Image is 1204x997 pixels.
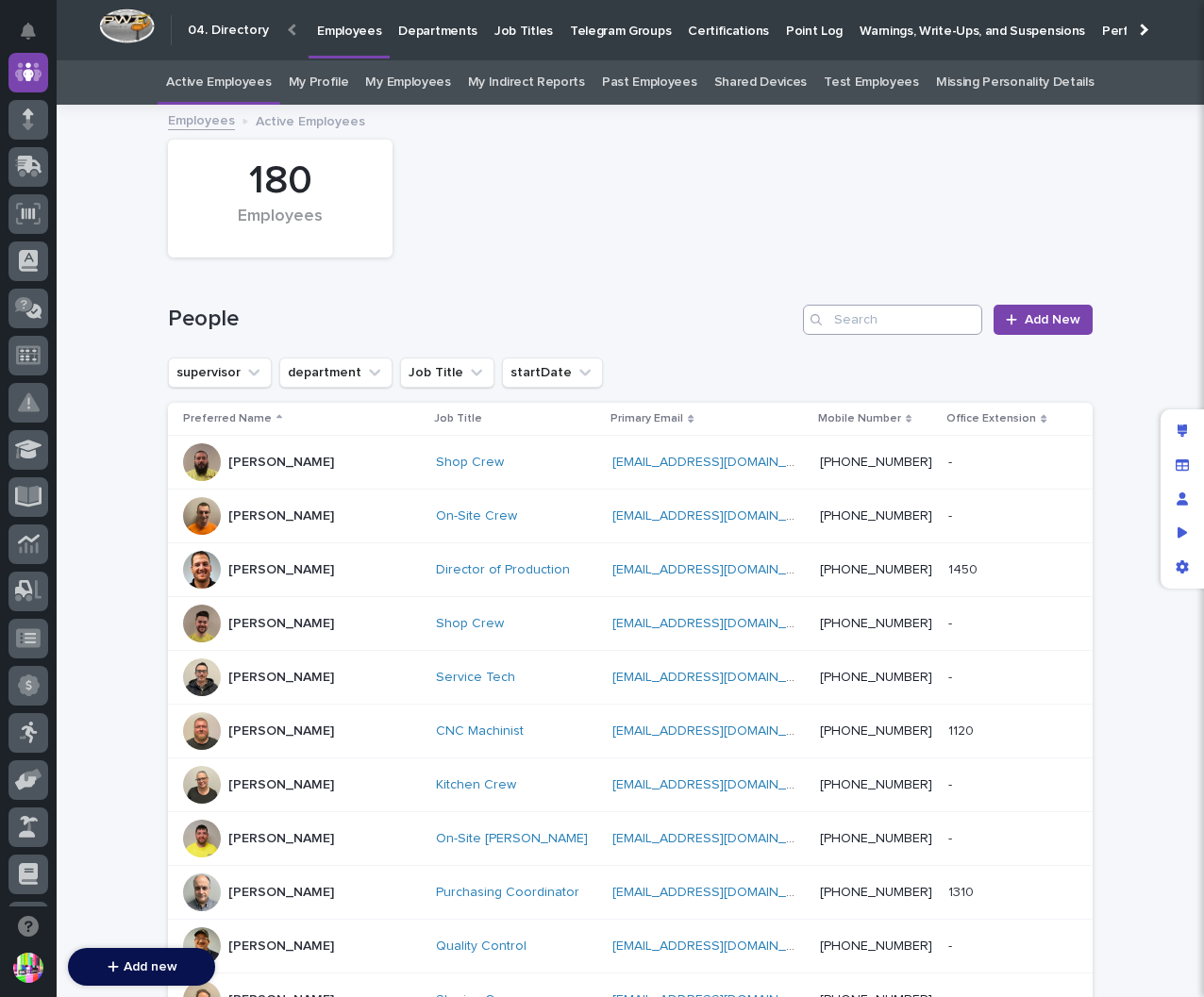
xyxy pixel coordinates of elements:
[49,151,311,171] input: Clear
[40,209,74,243] img: 4614488137333_bcb353cd0bb836b1afe7_72.png
[168,543,1093,597] tr: [PERSON_NAME]Director of Production [EMAIL_ADDRESS][DOMAIN_NAME] [PHONE_NUMBER]14501450
[820,563,932,576] a: [PHONE_NUMBER]
[612,509,826,523] a: [EMAIL_ADDRESS][DOMAIN_NAME]
[436,508,517,524] a: On-Site Crew
[820,509,932,523] a: [PHONE_NUMBER]
[24,23,48,53] div: Notifications
[168,597,1093,651] tr: [PERSON_NAME]Shop Crew [EMAIL_ADDRESS][DOMAIN_NAME] [PHONE_NUMBER]--
[289,60,349,105] a: My Profile
[228,455,334,471] p: [PERSON_NAME]
[157,322,163,337] span: •
[168,758,1093,812] tr: [PERSON_NAME]Kitchen Crew [EMAIL_ADDRESS][DOMAIN_NAME] [PHONE_NUMBER]--
[820,617,932,630] a: [PHONE_NUMBER]
[436,670,515,686] a: Service Tech
[228,562,334,578] p: [PERSON_NAME]
[612,939,826,953] a: [EMAIL_ADDRESS][DOMAIN_NAME]
[1025,313,1080,326] span: Add New
[824,60,919,105] a: Test Employees
[228,939,334,955] p: [PERSON_NAME]
[168,357,272,388] button: supervisor
[948,827,956,847] p: -
[948,881,978,901] p: 1310
[168,866,1093,920] tr: [PERSON_NAME]Purchasing Coordinator [EMAIL_ADDRESS][DOMAIN_NAME] [PHONE_NUMBER]13101310
[8,906,48,946] button: Open support chat
[436,562,570,578] a: Director of Production
[228,885,334,901] p: [PERSON_NAME]
[936,60,1095,105] a: Missing Personality Details
[59,322,153,337] span: [PERSON_NAME]
[948,666,956,686] p: -
[820,778,932,791] a: [PHONE_NUMBER]
[820,724,932,738] a: [PHONE_NUMBER]
[19,304,49,334] img: Brittany
[436,777,516,793] a: Kitchen Crew
[612,563,826,576] a: [EMAIL_ADDRESS][DOMAIN_NAME]
[818,408,901,429] p: Mobile Number
[436,616,504,632] a: Shop Crew
[99,8,155,43] img: Workspace Logo
[436,723,524,739] a: CNC Machinist
[8,11,48,51] button: Notifications
[11,443,110,477] a: 📖Help Docs
[436,831,588,847] a: On-Site [PERSON_NAME]
[612,456,826,469] a: [EMAIL_ADDRESS][DOMAIN_NAME]
[321,215,343,238] button: Start new chat
[19,75,343,105] p: Welcome 👋
[168,490,1093,543] tr: [PERSON_NAME]On-Site Crew [EMAIL_ADDRESS][DOMAIN_NAME] [PHONE_NUMBER]--
[948,451,956,471] p: -
[1165,414,1199,448] div: Edit layout
[38,451,103,470] span: Help Docs
[168,705,1093,758] tr: [PERSON_NAME]CNC Machinist [EMAIL_ADDRESS][DOMAIN_NAME] [PHONE_NUMBER]11201120
[19,453,34,468] div: 📖
[85,209,309,228] div: Start new chat
[200,158,360,205] div: 180
[612,617,826,630] a: [EMAIL_ADDRESS][DOMAIN_NAME]
[612,832,826,845] a: [EMAIL_ADDRESS][DOMAIN_NAME]
[228,616,334,632] p: [PERSON_NAME]
[820,939,932,953] a: [PHONE_NUMBER]
[168,306,795,333] h1: People
[612,724,826,738] a: [EMAIL_ADDRESS][DOMAIN_NAME]
[1165,448,1199,482] div: Manage fields and data
[168,108,235,130] a: Employees
[820,671,932,684] a: [PHONE_NUMBER]
[820,832,932,845] a: [PHONE_NUMBER]
[948,558,981,578] p: 1450
[168,920,1093,973] tr: [PERSON_NAME]Quality Control [EMAIL_ADDRESS][DOMAIN_NAME] [PHONE_NUMBER]--
[468,60,585,105] a: My Indirect Reports
[803,305,982,335] input: Search
[168,436,1093,490] tr: [PERSON_NAME]Shop Crew [EMAIL_ADDRESS][DOMAIN_NAME] [PHONE_NUMBER]--
[293,271,343,293] button: See all
[948,773,956,793] p: -
[948,505,956,524] p: -
[256,109,365,130] p: Active Employees
[948,612,956,632] p: -
[502,357,603,388] button: startDate
[436,455,504,471] a: Shop Crew
[188,497,228,511] span: Pylon
[279,357,393,388] button: department
[167,322,206,337] span: [DATE]
[994,305,1093,335] a: Add New
[228,508,334,524] p: [PERSON_NAME]
[400,357,494,388] button: Job Title
[1165,482,1199,516] div: Manage users
[19,18,57,56] img: Stacker
[228,777,334,793] p: [PERSON_NAME]
[38,374,53,389] img: 1736555164131-43832dd5-751b-4058-ba23-39d91318e5a0
[183,408,272,429] p: Preferred Name
[68,948,215,986] button: Add new
[19,355,49,385] img: Brittany Wendell
[157,373,163,388] span: •
[714,60,808,105] a: Shared Devices
[946,408,1036,429] p: Office Extension
[167,373,206,388] span: [DATE]
[602,60,697,105] a: Past Employees
[610,408,683,429] p: Primary Email
[166,60,271,105] a: Active Employees
[612,778,826,791] a: [EMAIL_ADDRESS][DOMAIN_NAME]
[820,456,932,469] a: [PHONE_NUMBER]
[133,496,228,511] a: Powered byPylon
[436,939,527,955] a: Quality Control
